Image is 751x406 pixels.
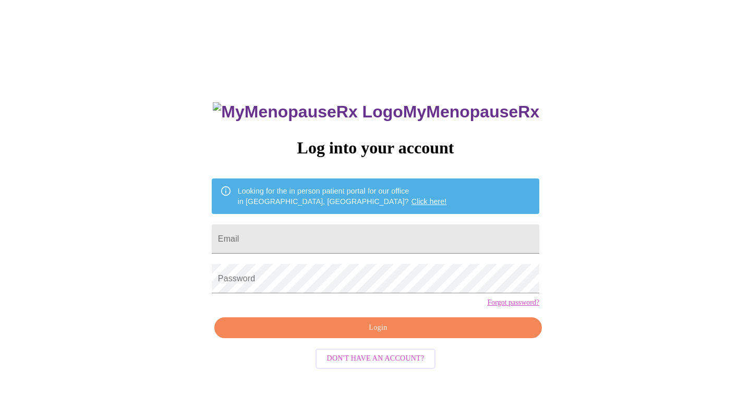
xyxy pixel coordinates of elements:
[214,317,542,339] button: Login
[213,102,539,122] h3: MyMenopauseRx
[238,182,447,211] div: Looking for the in person patient portal for our office in [GEOGRAPHIC_DATA], [GEOGRAPHIC_DATA]?
[212,138,539,158] h3: Log into your account
[487,298,539,307] a: Forgot password?
[213,102,403,122] img: MyMenopauseRx Logo
[313,353,439,362] a: Don't have an account?
[226,321,530,335] span: Login
[316,349,436,369] button: Don't have an account?
[411,197,447,206] a: Click here!
[327,352,425,365] span: Don't have an account?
